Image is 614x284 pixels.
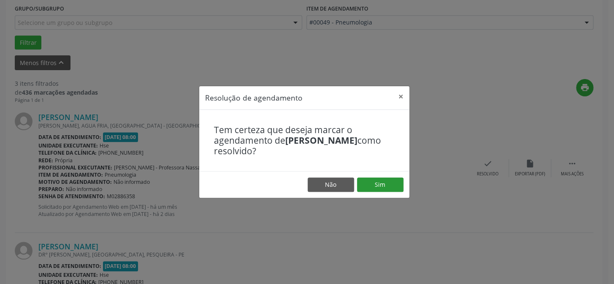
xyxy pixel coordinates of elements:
[308,177,354,192] button: Não
[357,177,403,192] button: Sim
[205,92,303,103] h5: Resolução de agendamento
[214,125,395,157] h4: Tem certeza que deseja marcar o agendamento de como resolvido?
[285,134,357,146] b: [PERSON_NAME]
[392,86,409,107] button: Close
